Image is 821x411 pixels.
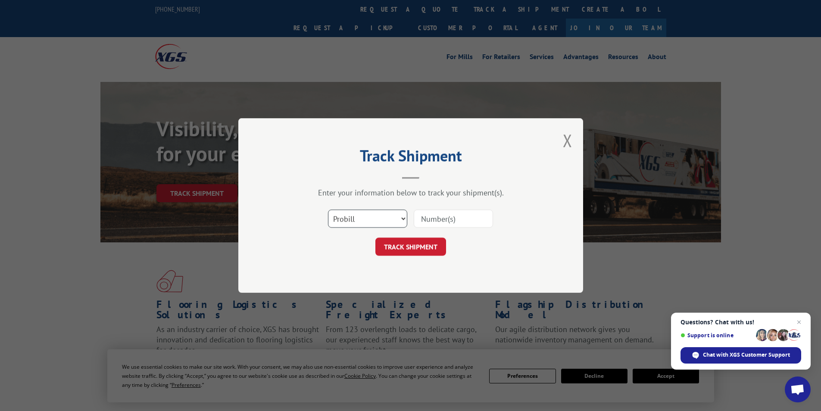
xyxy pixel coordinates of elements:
[375,238,446,256] button: TRACK SHIPMENT
[681,319,801,326] span: Questions? Chat with us!
[681,332,753,339] span: Support is online
[681,347,801,364] div: Chat with XGS Customer Support
[281,150,540,166] h2: Track Shipment
[703,351,790,359] span: Chat with XGS Customer Support
[281,188,540,198] div: Enter your information below to track your shipment(s).
[414,210,493,228] input: Number(s)
[785,376,811,402] div: Open chat
[563,129,572,152] button: Close modal
[794,317,804,327] span: Close chat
